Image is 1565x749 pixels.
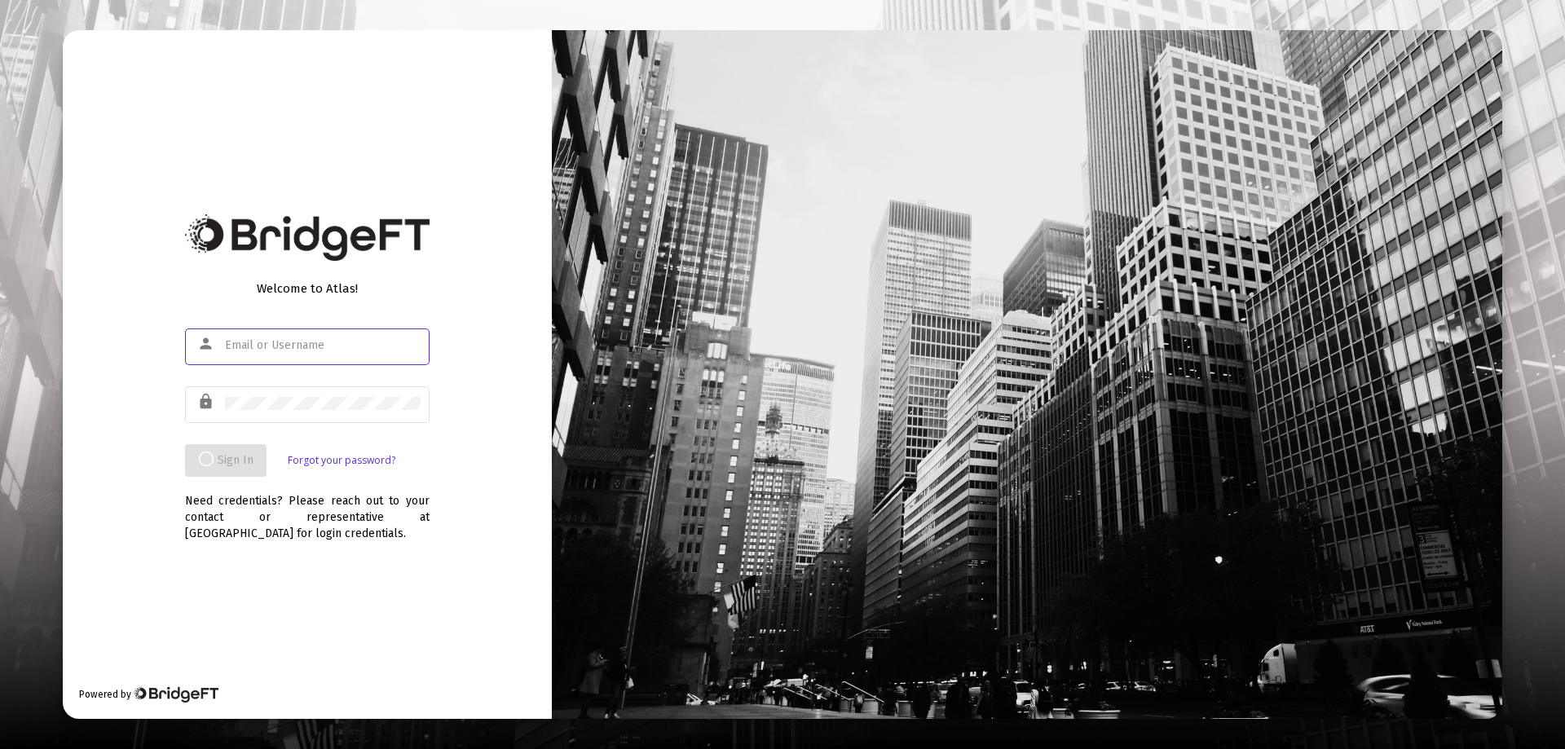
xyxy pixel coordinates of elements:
div: Welcome to Atlas! [185,280,430,297]
mat-icon: lock [197,392,217,412]
img: Bridge Financial Technology Logo [185,214,430,261]
mat-icon: person [197,334,217,354]
input: Email or Username [225,339,421,352]
div: Need credentials? Please reach out to your contact or representative at [GEOGRAPHIC_DATA] for log... [185,477,430,542]
img: Bridge Financial Technology Logo [133,686,218,703]
button: Sign In [185,444,267,477]
span: Sign In [198,453,253,467]
div: Powered by [79,686,218,703]
a: Forgot your password? [288,452,395,469]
